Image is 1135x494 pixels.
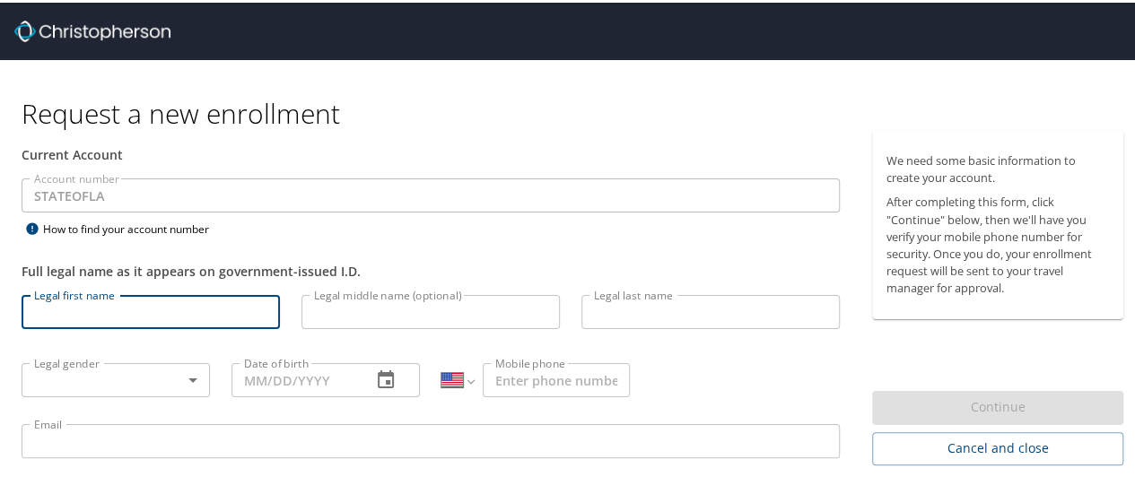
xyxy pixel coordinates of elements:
div: ​ [22,360,210,394]
span: Cancel and close [886,435,1109,457]
input: Enter phone number [483,360,630,394]
p: We need some basic information to create your account. [886,150,1109,184]
button: Cancel and close [872,429,1123,463]
div: How to find your account number [22,215,246,238]
input: MM/DD/YYYY [231,360,357,394]
div: Full legal name as it appears on government-issued I.D. [22,259,840,278]
div: Current Account [22,143,840,161]
img: cbt logo [14,18,170,39]
p: After completing this form, click "Continue" below, then we'll have you verify your mobile phone ... [886,191,1109,294]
